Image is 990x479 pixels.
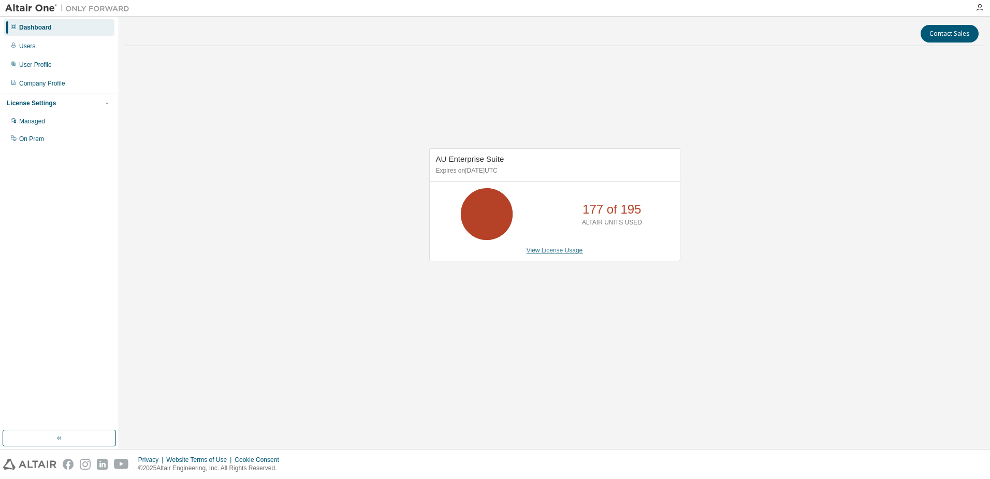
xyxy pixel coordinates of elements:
p: 177 of 195 [583,201,641,218]
img: Altair One [5,3,135,13]
div: Managed [19,117,45,125]
div: Company Profile [19,79,65,88]
p: Expires on [DATE] UTC [436,166,671,175]
div: License Settings [7,99,56,107]
img: youtube.svg [114,459,129,470]
div: Privacy [138,456,166,464]
div: User Profile [19,61,52,69]
img: linkedin.svg [97,459,108,470]
a: View License Usage [527,247,583,254]
div: Website Terms of Use [166,456,235,464]
button: Contact Sales [921,25,979,43]
div: Cookie Consent [235,456,285,464]
span: AU Enterprise Suite [436,154,504,163]
img: instagram.svg [80,459,91,470]
p: © 2025 Altair Engineering, Inc. All Rights Reserved. [138,464,285,473]
p: ALTAIR UNITS USED [582,218,642,227]
img: altair_logo.svg [3,459,56,470]
div: On Prem [19,135,44,143]
div: Users [19,42,35,50]
img: facebook.svg [63,459,74,470]
div: Dashboard [19,23,52,32]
